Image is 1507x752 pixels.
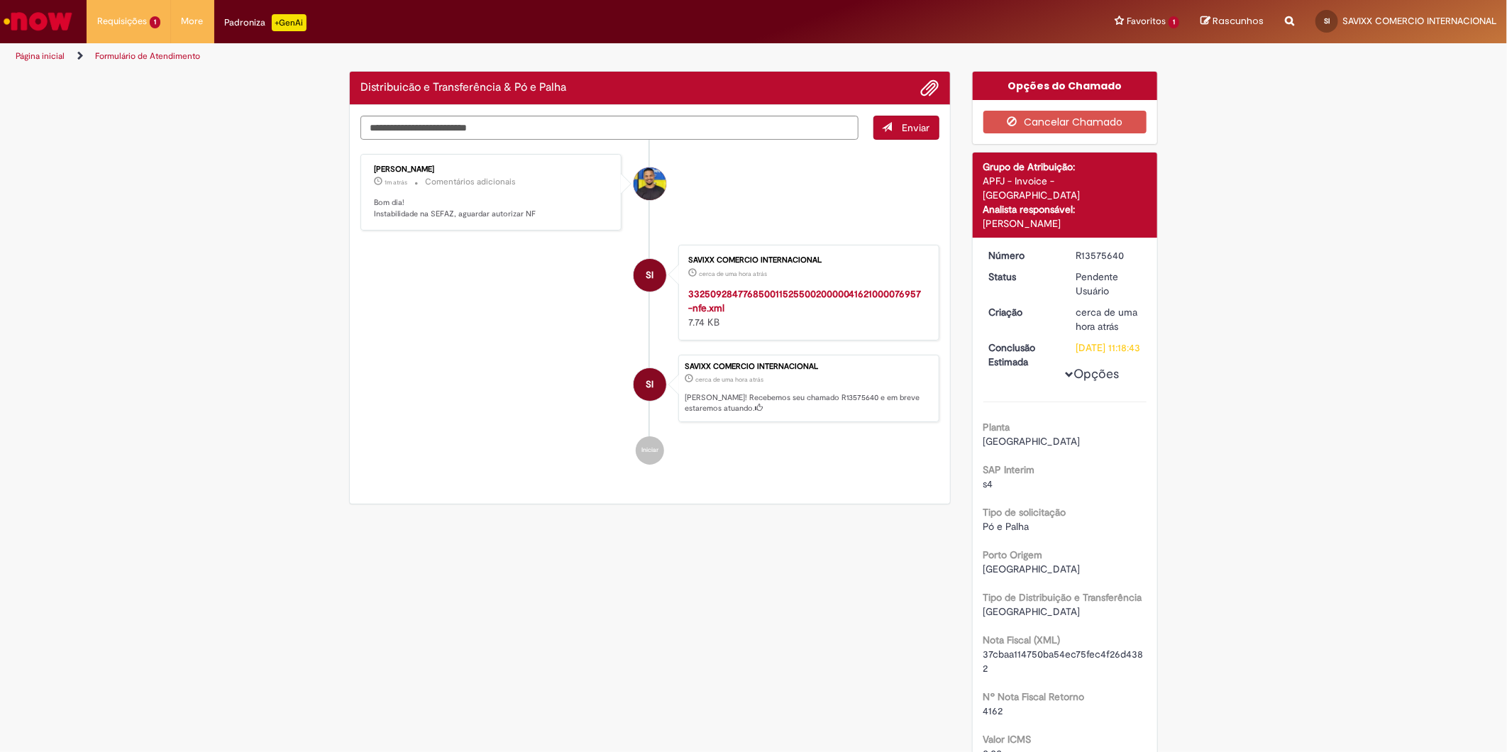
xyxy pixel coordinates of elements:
span: s4 [983,477,993,490]
span: SI [646,367,653,402]
div: SAVIXX COMERCIO INTERNACIONAL [634,368,666,401]
ul: Trilhas de página [11,43,994,70]
span: SAVIXX COMERCIO INTERNACIONAL [1342,15,1496,27]
time: 29/09/2025 10:18:40 [695,375,763,384]
div: André Junior [634,167,666,200]
h2: Distribuicão e Transferência & Pó e Palha Histórico de tíquete [360,82,566,94]
div: SAVIXX COMERCIO INTERNACIONAL [688,256,924,265]
b: SAP Interim [983,463,1035,476]
div: R13575640 [1076,248,1142,262]
span: Requisições [97,14,147,28]
span: [GEOGRAPHIC_DATA] [983,563,1081,575]
a: 33250928477685001152550020000041621000076957-nfe.xml [688,287,922,314]
button: Adicionar anexos [921,79,939,97]
b: Tipo de Distribuição e Transferência [983,591,1142,604]
button: Enviar [873,116,939,140]
dt: Criação [978,305,1066,319]
span: cerca de uma hora atrás [1076,306,1137,333]
span: Enviar [902,121,930,134]
span: [GEOGRAPHIC_DATA] [983,435,1081,448]
span: SI [646,258,653,292]
div: APFJ - Invoice - [GEOGRAPHIC_DATA] [983,174,1147,202]
div: [PERSON_NAME] [983,216,1147,231]
small: Comentários adicionais [425,176,516,188]
span: 4162 [983,704,1003,717]
a: Página inicial [16,50,65,62]
div: Padroniza [225,14,307,31]
div: Pendente Usuário [1076,270,1142,298]
dt: Número [978,248,1066,262]
span: 1 [150,16,160,28]
b: Nº Nota Fiscal Retorno [983,690,1085,703]
div: 7.74 KB [688,287,924,329]
b: Tipo de solicitação [983,506,1066,519]
div: 29/09/2025 10:18:40 [1076,305,1142,333]
time: 29/09/2025 09:59:54 [699,270,767,278]
ul: Histórico de tíquete [360,140,939,479]
div: [PERSON_NAME] [374,165,610,174]
span: Favoritos [1127,14,1166,28]
div: [DATE] 11:18:43 [1076,341,1142,355]
div: SAVIXX COMERCIO INTERNACIONAL [685,363,932,371]
span: 1m atrás [385,178,407,187]
b: Planta [983,421,1010,433]
span: cerca de uma hora atrás [699,270,767,278]
div: SAVIXX COMERCIO INTERNACIONAL [634,259,666,292]
b: Porto Origem [983,548,1043,561]
p: Bom dia! Instabilidade na SEFAZ, aguardar autorizar NF [374,197,610,219]
span: Rascunhos [1213,14,1264,28]
span: 1 [1169,16,1179,28]
span: cerca de uma hora atrás [695,375,763,384]
img: ServiceNow [1,7,74,35]
dt: Conclusão Estimada [978,341,1066,369]
span: 37cbaa114750ba54ec75fec4f26d4382 [983,648,1144,675]
div: Grupo de Atribuição: [983,160,1147,174]
li: SAVIXX COMERCIO INTERNACIONAL [360,355,939,423]
span: SI [1324,16,1330,26]
b: Valor ICMS [983,733,1032,746]
time: 29/09/2025 10:18:40 [1076,306,1137,333]
div: Opções do Chamado [973,72,1158,100]
dt: Status [978,270,1066,284]
button: Cancelar Chamado [983,111,1147,133]
span: More [182,14,204,28]
a: Rascunhos [1200,15,1264,28]
span: [GEOGRAPHIC_DATA] [983,605,1081,618]
p: [PERSON_NAME]! Recebemos seu chamado R13575640 e em breve estaremos atuando. [685,392,932,414]
textarea: Digite sua mensagem aqui... [360,116,859,140]
time: 29/09/2025 11:06:17 [385,178,407,187]
div: Analista responsável: [983,202,1147,216]
a: Formulário de Atendimento [95,50,200,62]
span: Pó e Palha [983,520,1029,533]
p: +GenAi [272,14,307,31]
b: Nota Fiscal (XML) [983,634,1061,646]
